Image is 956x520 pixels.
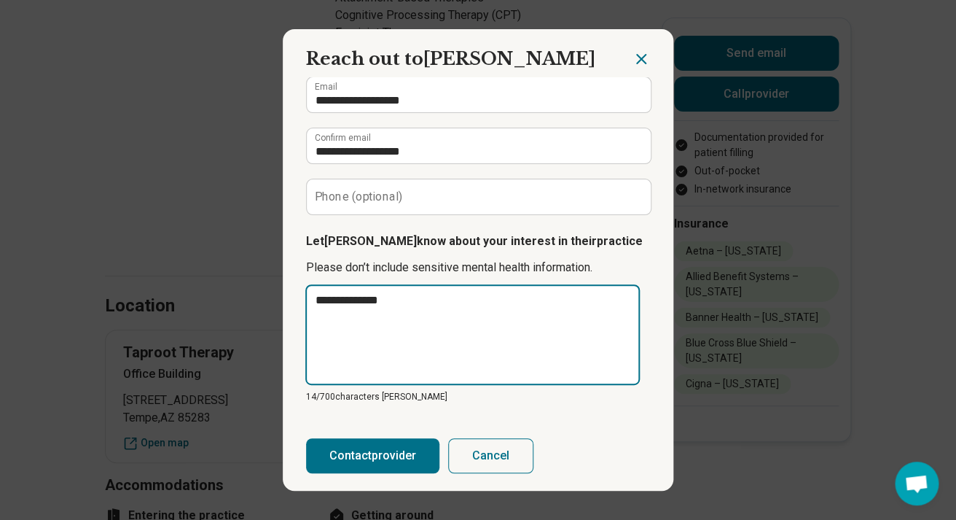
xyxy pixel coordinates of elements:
p: Let [PERSON_NAME] know about your interest in their practice [306,233,650,250]
button: Close dialog [632,50,650,68]
span: Reach out to [PERSON_NAME] [306,48,595,69]
button: Contactprovider [306,438,439,473]
button: Cancel [448,438,533,473]
label: Phone (optional) [315,190,403,202]
p: 14/ 700 characters [PERSON_NAME] [306,390,650,403]
label: Email [315,82,337,91]
label: Confirm email [315,133,371,142]
p: Please don’t include sensitive mental health information. [306,259,650,276]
